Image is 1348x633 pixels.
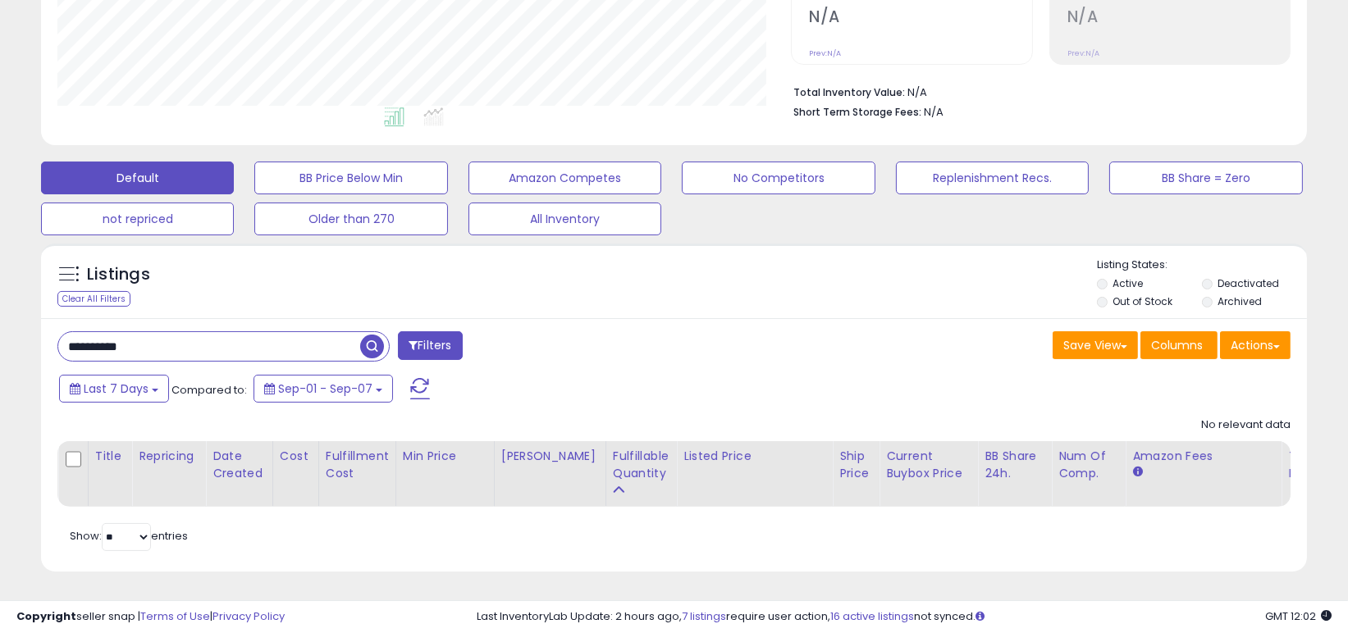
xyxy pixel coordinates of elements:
a: 16 active listings [830,608,914,624]
div: BB Share 24h. [985,448,1044,482]
label: Archived [1218,294,1262,308]
div: Amazon Fees [1132,448,1274,465]
div: Listed Price [683,448,825,465]
span: Columns [1151,337,1203,353]
button: Columns [1140,331,1218,359]
button: Older than 270 [254,203,447,235]
button: Amazon Competes [468,162,661,194]
button: No Competitors [682,162,875,194]
button: Last 7 Days [59,375,169,403]
h2: N/A [809,7,1031,30]
button: Filters [398,331,462,360]
button: Default [41,162,234,194]
span: 2025-09-16 12:02 GMT [1265,608,1332,624]
b: Short Term Storage Fees: [793,105,921,119]
div: Min Price [403,448,487,465]
label: Out of Stock [1113,294,1172,308]
div: Title [95,448,125,465]
div: Cost [280,448,312,465]
span: N/A [924,104,944,120]
b: Total Inventory Value: [793,85,905,99]
div: Date Created [212,448,266,482]
small: Amazon Fees. [1132,465,1142,480]
a: Terms of Use [140,608,210,624]
p: Listing States: [1097,257,1307,273]
button: not repriced [41,203,234,235]
span: Last 7 Days [84,380,149,397]
label: Active [1113,276,1143,290]
div: Num of Comp. [1058,448,1118,482]
small: Prev: N/A [809,48,841,58]
small: Prev: N/A [1067,48,1099,58]
span: Show: entries [70,528,188,544]
li: N/A [793,81,1278,101]
button: All Inventory [468,203,661,235]
h5: Listings [87,263,150,286]
button: Replenishment Recs. [896,162,1089,194]
button: BB Share = Zero [1109,162,1302,194]
div: No relevant data [1201,417,1291,433]
button: Actions [1220,331,1291,359]
div: Repricing [139,448,199,465]
h2: N/A [1067,7,1290,30]
button: Sep-01 - Sep-07 [254,375,393,403]
div: Ship Price [839,448,872,482]
button: BB Price Below Min [254,162,447,194]
span: Sep-01 - Sep-07 [278,380,372,397]
label: Deactivated [1218,276,1279,290]
div: Clear All Filters [57,291,130,307]
strong: Copyright [16,608,76,624]
div: seller snap | | [16,609,285,625]
div: Fulfillable Quantity [613,448,669,482]
button: Save View [1053,331,1138,359]
a: 7 listings [682,608,726,624]
a: Privacy Policy [212,608,285,624]
div: Last InventoryLab Update: 2 hours ago, require user action, not synced. [477,609,1332,625]
div: Current Buybox Price [886,448,971,482]
div: Fulfillment Cost [326,448,389,482]
div: [PERSON_NAME] [501,448,599,465]
span: Compared to: [171,382,247,398]
div: Total Rev. [1288,448,1348,482]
